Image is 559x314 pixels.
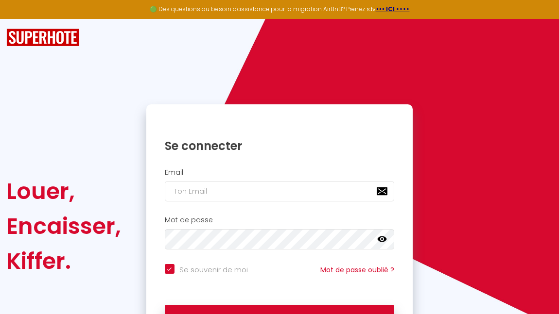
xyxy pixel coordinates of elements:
[6,29,79,47] img: SuperHote logo
[165,168,395,177] h2: Email
[165,181,395,201] input: Ton Email
[6,244,121,279] div: Kiffer.
[320,265,394,275] a: Mot de passe oublié ?
[165,216,395,224] h2: Mot de passe
[376,5,410,13] a: >>> ICI <<<<
[6,209,121,244] div: Encaisser,
[6,174,121,209] div: Louer,
[165,138,395,153] h1: Se connecter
